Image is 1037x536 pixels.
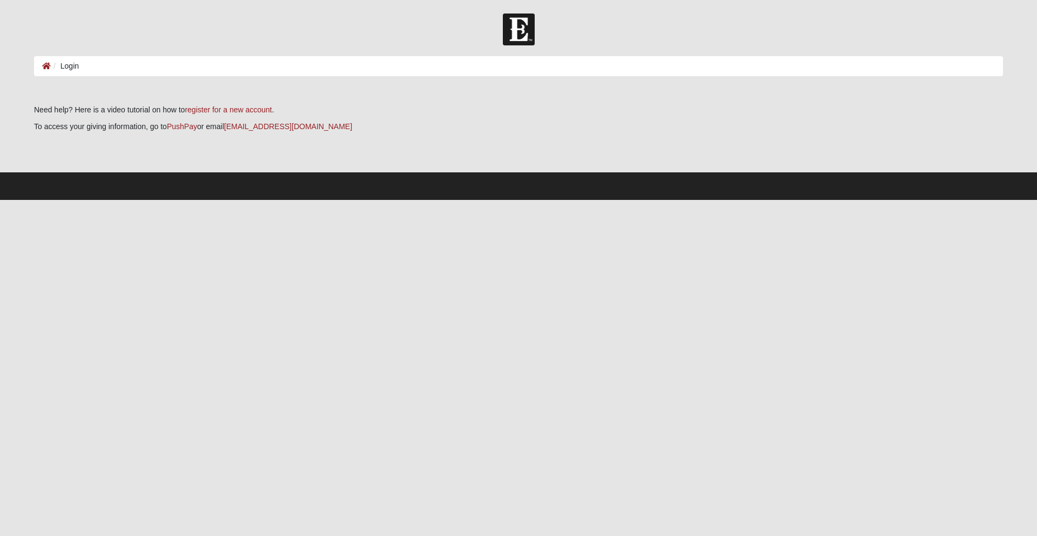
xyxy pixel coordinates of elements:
p: Need help? Here is a video tutorial on how to . [34,104,1003,116]
a: PushPay [167,122,197,131]
a: register for a new account [185,105,272,114]
img: Church of Eleven22 Logo [503,14,535,45]
a: [EMAIL_ADDRESS][DOMAIN_NAME] [224,122,352,131]
li: Login [51,61,79,72]
p: To access your giving information, go to or email [34,121,1003,132]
